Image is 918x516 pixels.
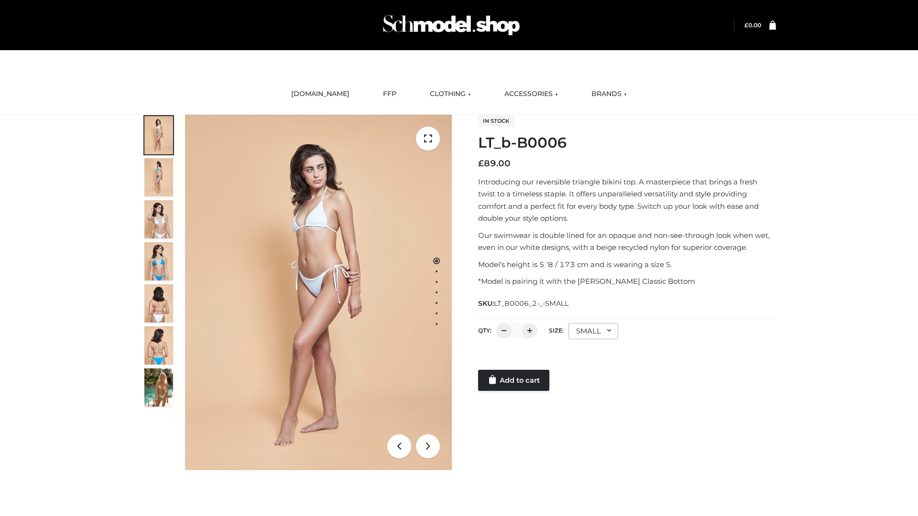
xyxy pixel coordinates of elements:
[478,158,511,169] bdi: 89.00
[478,327,492,334] label: QTY:
[423,84,478,105] a: CLOTHING
[478,134,776,151] h1: LT_b-B0006
[376,84,404,105] a: FFP
[744,21,748,29] span: £
[549,327,564,334] label: Size:
[744,21,761,29] a: £0.00
[144,158,173,196] img: ArielClassicBikiniTop_CloudNine_AzureSky_OW114ECO_2-scaled.jpg
[144,242,173,280] img: ArielClassicBikiniTop_CloudNine_AzureSky_OW114ECO_4-scaled.jpg
[478,298,569,309] span: SKU:
[144,116,173,154] img: ArielClassicBikiniTop_CloudNine_AzureSky_OW114ECO_1-scaled.jpg
[478,176,776,225] p: Introducing our reversible triangle bikini top. A masterpiece that brings a fresh twist to a time...
[478,275,776,288] p: *Model is pairing it with the [PERSON_NAME] Classic Bottom
[144,326,173,365] img: ArielClassicBikiniTop_CloudNine_AzureSky_OW114ECO_8-scaled.jpg
[144,284,173,322] img: ArielClassicBikiniTop_CloudNine_AzureSky_OW114ECO_7-scaled.jpg
[478,158,484,169] span: £
[744,21,761,29] bdi: 0.00
[185,115,452,470] img: ArielClassicBikiniTop_CloudNine_AzureSky_OW114ECO_1
[478,229,776,254] p: Our swimwear is double lined for an opaque and non-see-through look when wet, even in our white d...
[380,6,523,44] img: Schmodel Admin 964
[478,370,549,391] a: Add to cart
[478,258,776,271] p: Model’s height is 5 ‘8 / 173 cm and is wearing a size S.
[284,84,357,105] a: [DOMAIN_NAME]
[144,200,173,238] img: ArielClassicBikiniTop_CloudNine_AzureSky_OW114ECO_3-scaled.jpg
[568,323,618,339] div: SMALL
[478,115,514,127] span: In stock
[494,299,568,308] span: LT_B0006_2-_-SMALL
[144,368,173,407] img: Arieltop_CloudNine_AzureSky2.jpg
[584,84,634,105] a: BRANDS
[497,84,565,105] a: ACCESSORIES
